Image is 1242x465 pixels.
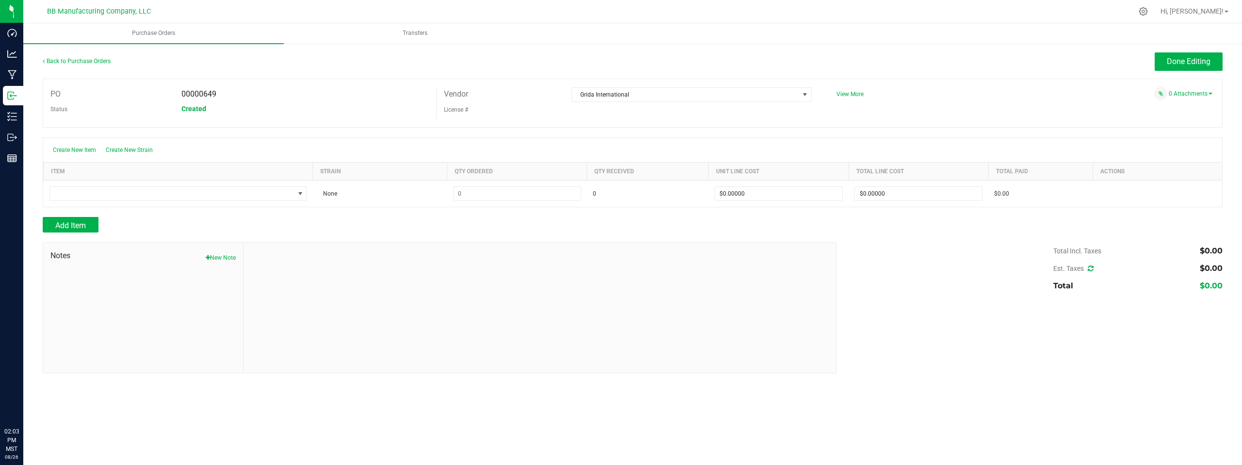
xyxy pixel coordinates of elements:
[7,70,17,80] inline-svg: Manufacturing
[44,162,313,180] th: Item
[454,187,581,200] input: 0
[1093,162,1222,180] th: Actions
[444,87,468,101] label: Vendor
[7,112,17,121] inline-svg: Inventory
[1167,57,1210,66] span: Done Editing
[50,102,67,116] label: Status
[10,387,39,416] iframe: Resource center
[55,221,86,230] span: Add Item
[1137,7,1149,16] div: Manage settings
[285,23,545,44] a: Transfers
[106,147,153,153] span: Create New Strain
[1200,281,1223,290] span: $0.00
[1053,247,1101,255] span: Total Incl. Taxes
[318,190,337,197] span: None
[4,453,19,461] p: 08/26
[444,102,468,117] label: License #
[390,29,441,37] span: Transfers
[709,162,849,180] th: Unit Line Cost
[988,162,1093,180] th: Total Paid
[836,91,864,98] a: View More
[7,91,17,100] inline-svg: Inbound
[1169,90,1212,97] a: 0 Attachments
[715,187,842,200] input: $0.00000
[1200,264,1223,273] span: $0.00
[50,87,61,101] label: PO
[181,105,206,113] span: Created
[312,162,447,180] th: Strain
[47,7,151,16] span: BB Manufacturing Company, LLC
[206,253,236,262] button: New Note
[1155,52,1223,71] button: Done Editing
[447,162,587,180] th: Qty Ordered
[23,23,284,44] a: Purchase Orders
[988,180,1093,207] td: $0.00
[4,427,19,453] p: 02:03 PM MST
[43,58,111,65] a: Back to Purchase Orders
[181,89,216,99] span: 00000649
[1053,281,1073,290] span: Total
[1160,7,1224,15] span: Hi, [PERSON_NAME]!
[7,133,17,142] inline-svg: Outbound
[855,187,982,200] input: $0.00000
[53,147,96,153] span: Create New Item
[849,162,988,180] th: Total Line Cost
[572,88,799,101] span: Grida International
[1200,246,1223,255] span: $0.00
[43,217,98,232] button: Add Item
[593,189,596,198] span: 0
[1154,87,1167,100] span: Attach a document
[7,153,17,163] inline-svg: Reports
[7,28,17,38] inline-svg: Dashboard
[119,29,188,37] span: Purchase Orders
[587,162,709,180] th: Qty Received
[49,186,307,201] span: NO DATA FOUND
[50,250,236,262] span: Notes
[7,49,17,59] inline-svg: Analytics
[1053,265,1094,272] span: Est. Taxes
